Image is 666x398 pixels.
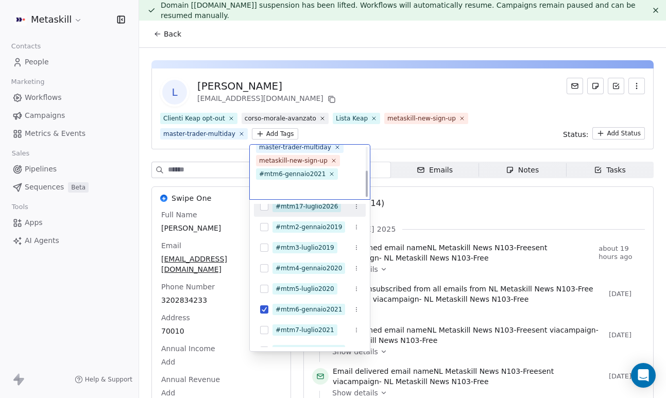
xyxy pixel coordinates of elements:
div: #mtm17-luglio2026 [276,202,338,211]
div: #mtm4-gennaio2020 [276,264,342,273]
div: #mtm6-gennaio2021 [276,305,342,314]
div: #mtm8-gennaio2022 [276,346,342,355]
div: #mtm3-luglio2019 [276,243,334,252]
div: metaskill-new-sign-up [259,156,328,165]
div: master-trader-multiday [259,143,331,152]
div: #mtm6-gennaio2021 [259,169,326,179]
div: #mtm5-luglio2020 [276,284,334,293]
div: #mtm2-gennaio2019 [276,222,342,232]
div: #mtm7-luglio2021 [276,325,334,335]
